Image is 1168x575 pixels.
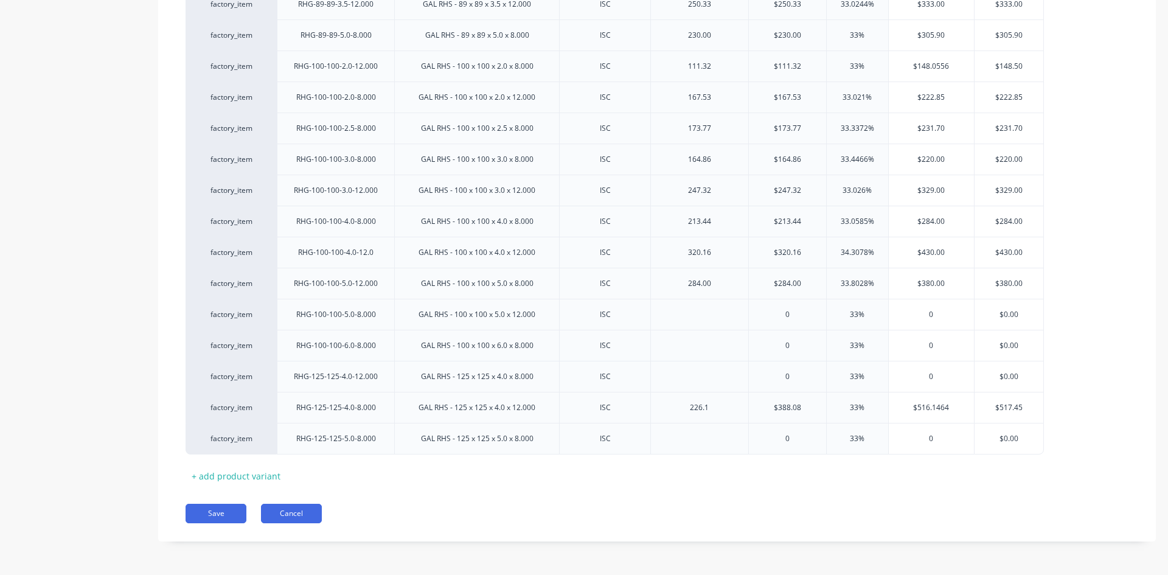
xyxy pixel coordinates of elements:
div: factory_itemRHG-100-100-5.0-8.000GAL RHS - 100 x 100 x 5.0 x 12.000ISC033%0$0.00 [186,299,1044,330]
div: 111.32 [669,58,730,74]
div: GAL RHS - 125 x 125 x 5.0 x 8.000 [411,431,543,447]
div: $148.50 [975,51,1043,82]
div: ISC [575,338,636,354]
div: $380.00 [975,268,1043,299]
div: RHG-100-100-5.0-12.000 [284,276,388,291]
div: factory_itemRHG-100-100-2.5-8.000GAL RHS - 100 x 100 x 2.5 x 8.000ISC173.77$173.7733.3372%$231.70... [186,113,1044,144]
div: factory_item [198,123,265,134]
div: 0 [749,330,826,361]
div: factory_item [198,92,265,103]
div: $230.00 [749,20,826,51]
div: GAL RHS - 100 x 100 x 4.0 x 8.000 [411,214,543,229]
div: + add product variant [186,467,287,486]
div: RHG-100-100-6.0-8.000 [287,338,386,354]
div: factory_item [198,309,265,320]
div: GAL RHS - 100 x 100 x 3.0 x 8.000 [411,152,543,167]
button: Save [186,504,246,523]
div: ISC [575,120,636,136]
div: $430.00 [889,237,974,268]
div: $517.45 [975,392,1043,423]
div: ISC [575,369,636,385]
div: factory_itemRHG-100-100-3.0-8.000GAL RHS - 100 x 100 x 3.0 x 8.000ISC164.86$164.8633.4466%$220.00... [186,144,1044,175]
div: GAL RHS - 100 x 100 x 2.5 x 8.000 [411,120,543,136]
div: $305.90 [889,20,974,51]
div: GAL RHS - 125 x 125 x 4.0 x 8.000 [411,369,543,385]
div: $516.1464 [889,392,974,423]
div: GAL RHS - 89 x 89 x 5.0 x 8.000 [415,27,539,43]
div: factory_item [198,61,265,72]
div: 33.3372% [827,113,888,144]
div: factory_itemRHG-100-100-3.0-12.000GAL RHS - 100 x 100 x 3.0 x 12.000ISC247.32$247.3233.026%$329.0... [186,175,1044,206]
div: factory_item [198,340,265,351]
div: $173.77 [749,113,826,144]
div: $430.00 [975,237,1043,268]
div: factory_itemRHG-100-100-2.0-12.000GAL RHS - 100 x 100 x 2.0 x 8.000ISC111.32$111.3233%$148.0556$1... [186,51,1044,82]
div: factory_itemRHG-100-100-5.0-12.000GAL RHS - 100 x 100 x 5.0 x 8.000ISC284.00$284.0033.8028%$380.0... [186,268,1044,299]
div: GAL RHS - 100 x 100 x 5.0 x 12.000 [409,307,545,322]
div: factory_item [198,402,265,413]
div: $284.00 [749,268,826,299]
div: 0 [889,423,974,454]
div: ISC [575,431,636,447]
div: RHG-125-125-4.0-12.000 [284,369,388,385]
div: $167.53 [749,82,826,113]
div: RHG-89-89-5.0-8.000 [291,27,381,43]
div: 0 [889,330,974,361]
div: factory_item [198,30,265,41]
div: $222.85 [889,82,974,113]
div: 247.32 [669,183,730,198]
div: factory_item [198,185,265,196]
div: 33% [827,20,888,51]
div: RHG-100-100-2.5-8.000 [287,120,386,136]
div: $231.70 [889,113,974,144]
div: $0.00 [975,299,1043,330]
div: 33% [827,392,888,423]
div: $231.70 [975,113,1043,144]
div: 34.3078% [827,237,888,268]
div: RHG-100-100-2.0-8.000 [287,89,386,105]
div: ISC [575,27,636,43]
div: ISC [575,307,636,322]
div: factory_itemRHG-125-125-4.0-8.000GAL RHS - 125 x 125 x 4.0 x 12.000ISC226.1$388.0833%$516.1464$51... [186,392,1044,423]
div: GAL RHS - 100 x 100 x 2.0 x 12.000 [409,89,545,105]
div: ISC [575,245,636,260]
div: $0.00 [975,361,1043,392]
div: $213.44 [749,206,826,237]
div: RHG-100-100-2.0-12.000 [284,58,388,74]
div: 33% [827,51,888,82]
div: RHG-100-100-3.0-12.000 [284,183,388,198]
div: 0 [749,361,826,392]
div: 0 [889,299,974,330]
div: 33% [827,330,888,361]
div: $247.32 [749,175,826,206]
div: 320.16 [669,245,730,260]
div: GAL RHS - 100 x 100 x 3.0 x 12.000 [409,183,545,198]
div: GAL RHS - 125 x 125 x 4.0 x 12.000 [409,400,545,416]
div: GAL RHS - 100 x 100 x 6.0 x 8.000 [411,338,543,354]
div: RHG-125-125-4.0-8.000 [287,400,386,416]
div: ISC [575,276,636,291]
div: 173.77 [669,120,730,136]
div: 284.00 [669,276,730,291]
div: ISC [575,400,636,416]
div: $284.00 [889,206,974,237]
div: 33.4466% [827,144,888,175]
div: 33.8028% [827,268,888,299]
div: $305.90 [975,20,1043,51]
div: RHG-100-100-4.0-12.0 [288,245,383,260]
div: 33% [827,361,888,392]
div: $0.00 [975,423,1043,454]
div: factory_item [198,216,265,227]
div: $220.00 [975,144,1043,175]
div: ISC [575,152,636,167]
div: ISC [575,89,636,105]
div: $220.00 [889,144,974,175]
div: 0 [749,299,826,330]
div: factory_itemRHG-89-89-5.0-8.000GAL RHS - 89 x 89 x 5.0 x 8.000ISC230.00$230.0033%$305.90$305.90 [186,19,1044,51]
div: 33.026% [827,175,888,206]
div: ISC [575,214,636,229]
div: GAL RHS - 100 x 100 x 2.0 x 8.000 [411,58,543,74]
div: 213.44 [669,214,730,229]
button: Cancel [261,504,322,523]
div: factory_itemRHG-100-100-2.0-8.000GAL RHS - 100 x 100 x 2.0 x 12.000ISC167.53$167.5333.021%$222.85... [186,82,1044,113]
